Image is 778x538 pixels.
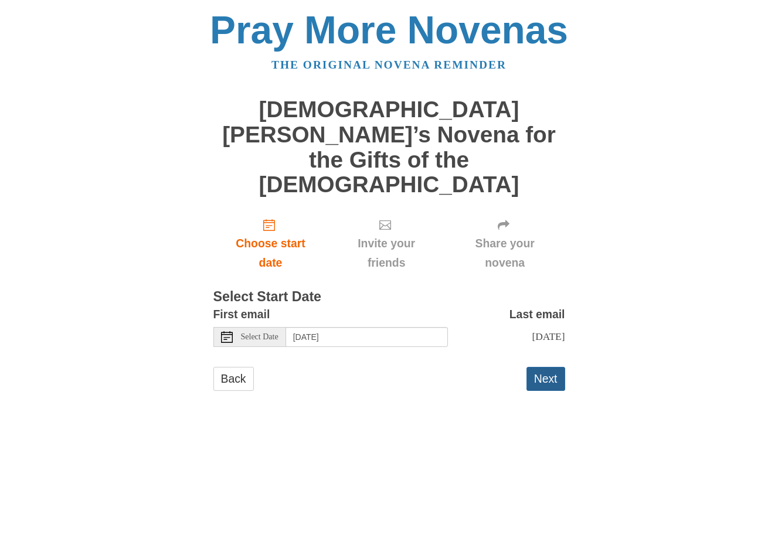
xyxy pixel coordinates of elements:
div: Click "Next" to confirm your start date first. [445,209,565,278]
span: Choose start date [225,234,317,273]
h3: Select Start Date [213,290,565,305]
button: Next [526,367,565,391]
h1: [DEMOGRAPHIC_DATA][PERSON_NAME]’s Novena for the Gifts of the [DEMOGRAPHIC_DATA] [213,97,565,197]
label: First email [213,305,270,324]
span: [DATE] [532,331,565,342]
a: Choose start date [213,209,328,278]
a: Back [213,367,254,391]
span: Select Date [241,333,278,341]
div: Click "Next" to confirm your start date first. [328,209,444,278]
a: Pray More Novenas [210,8,568,52]
span: Share your novena [457,234,553,273]
span: Invite your friends [339,234,433,273]
a: The original novena reminder [271,59,507,71]
label: Last email [509,305,565,324]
